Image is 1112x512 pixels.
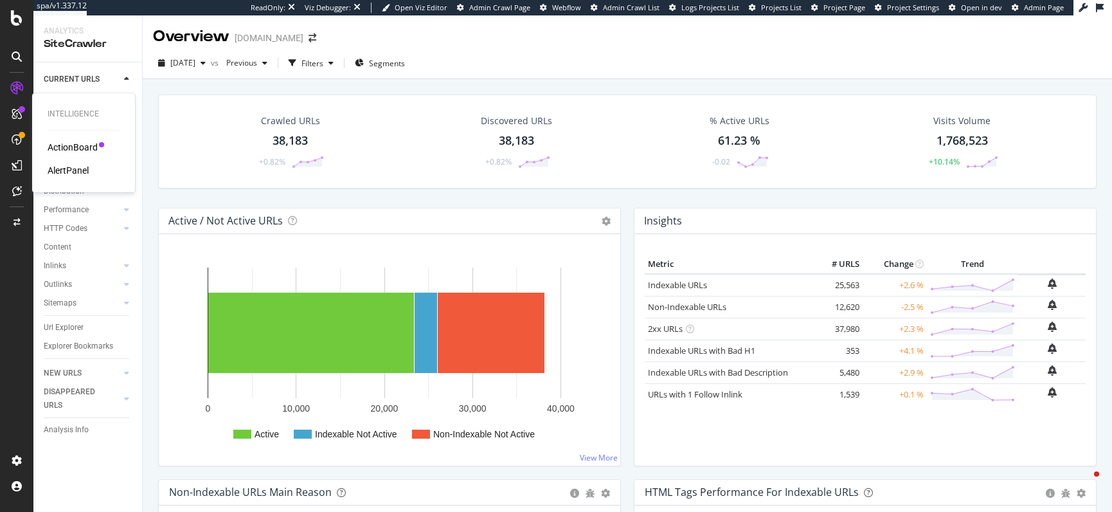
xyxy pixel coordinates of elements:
div: arrow-right-arrow-left [309,33,316,42]
div: ReadOnly: [251,3,285,13]
a: Indexable URLs with Bad H1 [648,345,755,356]
a: URLs with 1 Follow Inlink [648,389,742,400]
a: Performance [44,203,120,217]
div: bell-plus [1048,279,1057,289]
a: Indexable URLs [648,279,707,291]
button: Filters [283,53,339,73]
td: 25,563 [811,274,863,297]
a: Overview [44,91,133,105]
div: Overview [153,26,229,48]
th: Trend [927,255,1018,274]
h4: Insights [644,212,682,230]
div: Content [44,241,71,254]
text: 40,000 [547,403,575,414]
div: +0.82% [485,156,512,167]
a: Open Viz Editor [382,3,447,13]
a: Admin Page [1012,3,1064,13]
svg: A chart. [169,255,611,455]
span: Project Page [823,3,865,12]
th: Change [863,255,927,274]
div: % Active URLs [710,114,769,127]
span: Segments [369,58,405,69]
a: Inlinks [44,259,120,273]
div: Outlinks [44,278,72,291]
text: 10,000 [282,403,310,414]
span: Admin Crawl List [603,3,659,12]
div: Overview [44,91,75,105]
div: Explorer Bookmarks [44,340,113,353]
a: Indexable URLs with Bad Description [648,367,788,378]
a: Project Page [811,3,865,13]
span: vs [211,57,221,68]
button: [DATE] [153,53,211,73]
a: Logs Projects List [669,3,739,13]
iframe: Intercom live chat [1068,468,1099,499]
div: HTTP Codes [44,222,87,235]
td: 353 [811,340,863,361]
a: Projects List [749,3,802,13]
span: Admin Crawl Page [469,3,530,12]
div: bell-plus [1048,365,1057,376]
div: circle-info [570,489,579,498]
div: bug [1061,489,1070,498]
a: HTTP Codes [44,222,120,235]
button: Previous [221,53,273,73]
div: Performance [44,203,89,217]
div: bell-plus [1048,322,1057,332]
div: NEW URLS [44,367,82,380]
div: bell-plus [1048,343,1057,354]
a: Webflow [540,3,581,13]
div: Viz Debugger: [305,3,351,13]
a: Analysis Info [44,423,133,437]
a: Project Settings [875,3,939,13]
span: Open Viz Editor [395,3,447,12]
a: Content [44,241,133,254]
span: 2025 Aug. 31st [170,57,195,68]
a: Explorer Bookmarks [44,340,133,353]
div: SiteCrawler [44,37,132,51]
text: Active [255,429,279,439]
span: Previous [221,57,257,68]
div: Inlinks [44,259,66,273]
div: Non-Indexable URLs Main Reason [169,486,332,498]
div: 38,183 [273,133,308,149]
div: Discovered URLs [481,114,552,127]
text: 20,000 [371,403,399,414]
div: [DOMAIN_NAME] [235,32,303,44]
td: 37,980 [811,318,863,340]
div: gear [601,489,610,498]
span: Webflow [552,3,581,12]
div: Sitemaps [44,297,76,310]
td: 5,480 [811,361,863,383]
th: # URLS [811,255,863,274]
text: 0 [206,403,211,414]
span: Logs Projects List [681,3,739,12]
div: bell-plus [1048,387,1057,398]
a: View More [580,452,618,463]
td: 12,620 [811,296,863,318]
a: NEW URLS [44,367,120,380]
div: +10.14% [929,156,960,167]
text: Indexable Not Active [315,429,397,439]
div: +0.82% [259,156,285,167]
div: bug [586,489,595,498]
div: bell-plus [1048,300,1057,310]
div: 1,768,523 [937,133,988,149]
i: Options [602,217,611,226]
span: Projects List [761,3,802,12]
td: -2.5 % [863,296,927,318]
a: Open in dev [949,3,1002,13]
td: +4.1 % [863,340,927,361]
button: Segments [350,53,410,73]
text: 30,000 [459,403,487,414]
td: +2.6 % [863,274,927,297]
div: 61.23 % [718,133,760,149]
div: -0.02 [712,156,730,167]
a: Url Explorer [44,321,133,334]
a: Admin Crawl Page [457,3,530,13]
div: Url Explorer [44,321,84,334]
a: CURRENT URLS [44,73,120,86]
div: Analytics [44,26,132,37]
div: AlertPanel [48,164,89,177]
